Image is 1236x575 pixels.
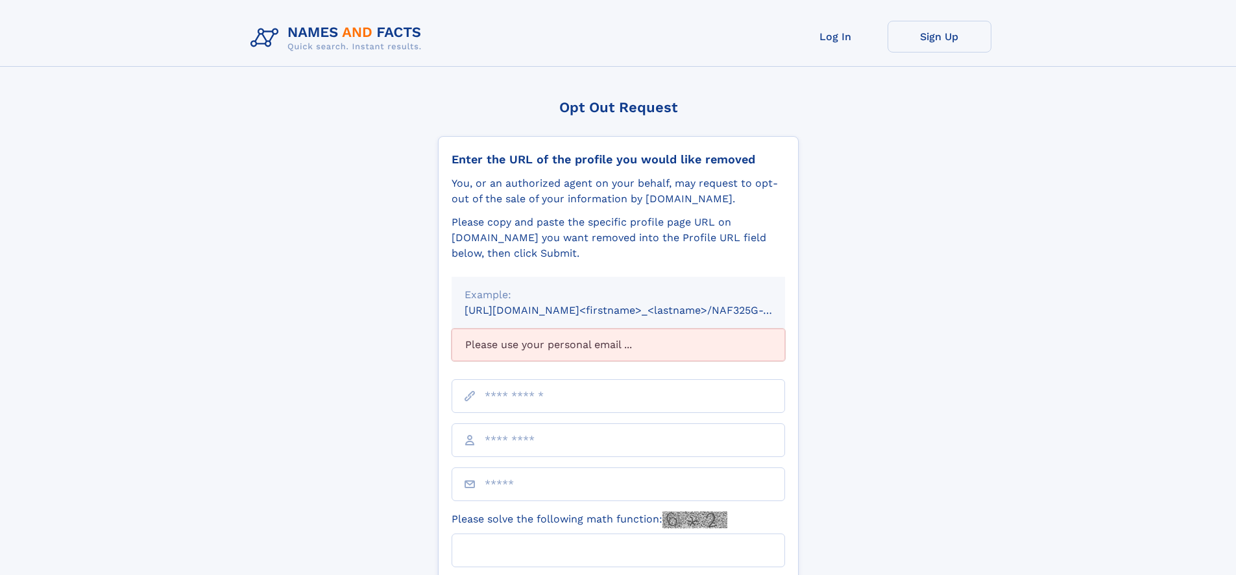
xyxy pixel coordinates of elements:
a: Log In [784,21,888,53]
div: Opt Out Request [438,99,799,115]
label: Please solve the following math function: [452,511,727,528]
div: Please copy and paste the specific profile page URL on [DOMAIN_NAME] you want removed into the Pr... [452,215,785,261]
div: Example: [465,287,772,303]
div: Enter the URL of the profile you would like removed [452,152,785,167]
a: Sign Up [888,21,991,53]
img: Logo Names and Facts [245,21,432,56]
div: You, or an authorized agent on your behalf, may request to opt-out of the sale of your informatio... [452,176,785,207]
div: Please use your personal email ... [452,329,785,361]
small: [URL][DOMAIN_NAME]<firstname>_<lastname>/NAF325G-xxxxxxxx [465,304,810,316]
